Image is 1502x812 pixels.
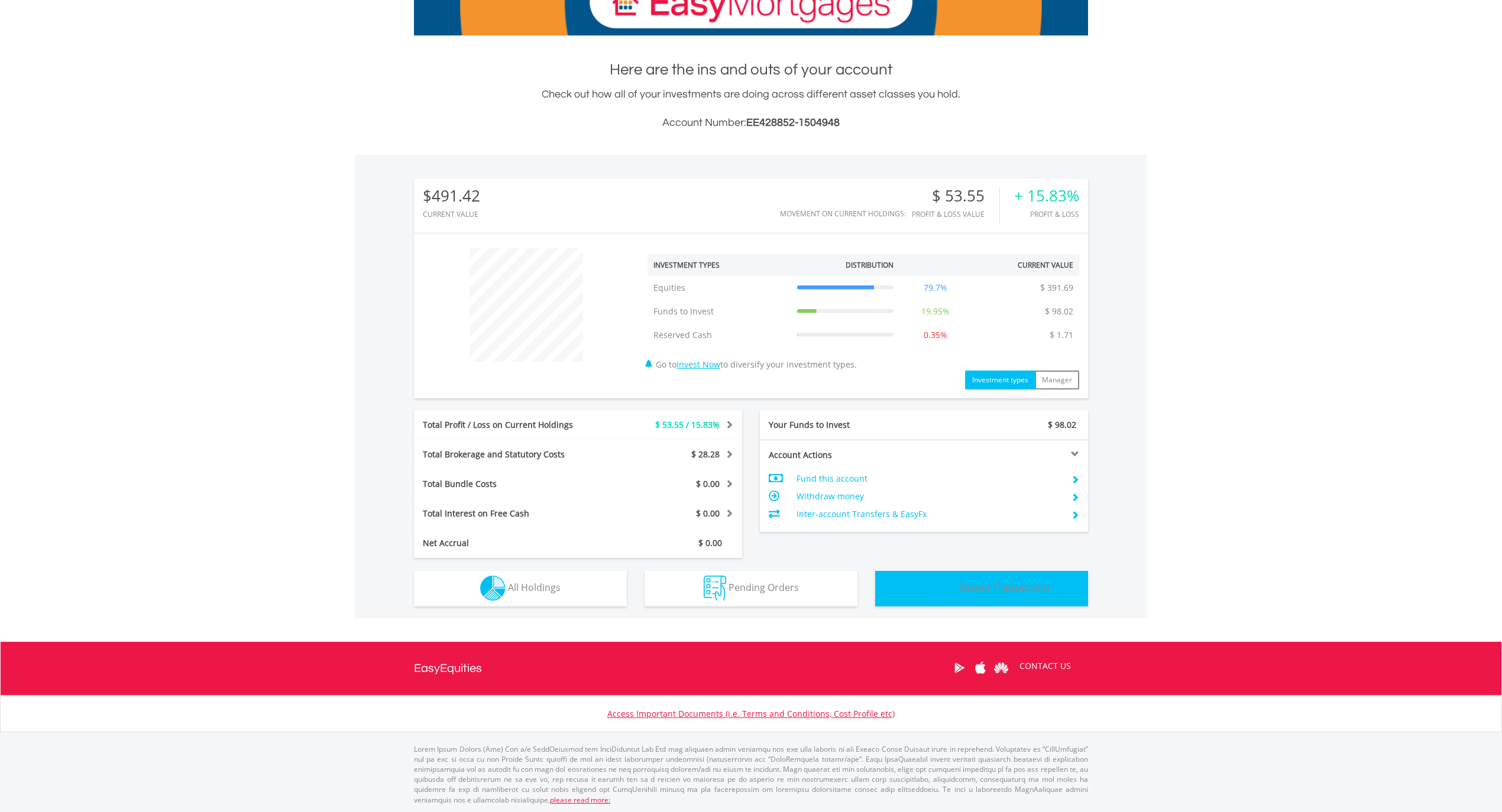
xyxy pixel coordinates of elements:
[414,419,606,431] div: Total Profit / Loss on Current Holdings
[1014,210,1079,218] div: Profit & Loss
[704,576,726,601] img: pending_instructions-wht.png
[414,86,1088,131] div: Check out how all of your investments are doing across different asset classes you hold.
[645,571,857,606] button: Pending Orders
[965,371,1035,389] button: Investment types
[414,508,606,519] div: Total Interest on Free Cash
[691,449,720,460] span: $ 28.28
[729,581,799,594] span: Pending Orders
[1014,187,1079,204] div: + 15.83%
[508,581,561,594] span: All Holdings
[607,708,895,719] a: Access Important Documents (i.e. Terms and Conditions, Cost Profile etc)
[423,187,480,204] div: $491.42
[797,470,1062,488] td: Fund this account
[899,276,972,300] td: 79.7%
[912,187,999,204] div: $ 53.55
[696,508,720,519] span: $ 0.00
[846,260,894,270] div: Distribution
[639,242,1088,389] div: Go to to diversify your investment types.
[960,581,1051,594] span: Recent Transactions
[971,254,1079,276] th: Current Value
[648,300,791,323] td: Funds to Invest
[1048,419,1076,430] span: $ 98.02
[899,323,972,347] td: 0.35%
[780,210,906,217] div: Movement on Current Holdings:
[655,419,720,430] span: $ 53.55 / 15.83%
[875,571,1088,606] button: Recent Transactions
[480,576,506,601] img: holdings-wht.png
[970,649,990,686] a: Apple
[414,449,606,460] div: Total Brokerage and Statutory Costs
[676,359,720,370] a: Invest Now
[414,744,1088,805] p: Lorem Ipsum Dolors (Ame) Con a/e SeddOeiusmod tem InciDiduntut Lab Etd mag aliquaen admin veniamq...
[698,537,722,548] span: $ 0.00
[423,210,480,218] div: CURRENT VALUE
[648,254,791,276] th: Investment Types
[1035,371,1079,389] button: Manager
[797,505,1062,523] td: Inter-account Transfers & EasyFx
[550,795,610,805] a: please read more:
[414,571,627,606] button: All Holdings
[760,449,924,461] div: Account Actions
[696,478,720,489] span: $ 0.00
[414,537,606,549] div: Net Accrual
[1044,323,1079,347] td: $ 1.71
[913,576,957,602] img: transactions-zar-wht.png
[648,276,791,300] td: Equities
[760,419,924,431] div: Your Funds to Invest
[1011,649,1079,683] a: CONTACT US
[746,117,840,128] span: EE428852-1504948
[912,210,999,218] div: Profit & Loss Value
[1034,276,1079,300] td: $ 391.69
[797,488,1062,505] td: Withdraw money
[1039,300,1079,323] td: $ 98.02
[899,300,972,323] td: 19.95%
[648,323,791,347] td: Reserved Cash
[414,59,1088,80] h1: Here are the ins and outs of your account
[414,115,1088,131] h3: Account Number:
[414,478,606,490] div: Total Bundle Costs
[990,649,1011,686] a: Huawei
[949,649,970,686] a: Google Play
[414,642,482,695] a: EasyEquities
